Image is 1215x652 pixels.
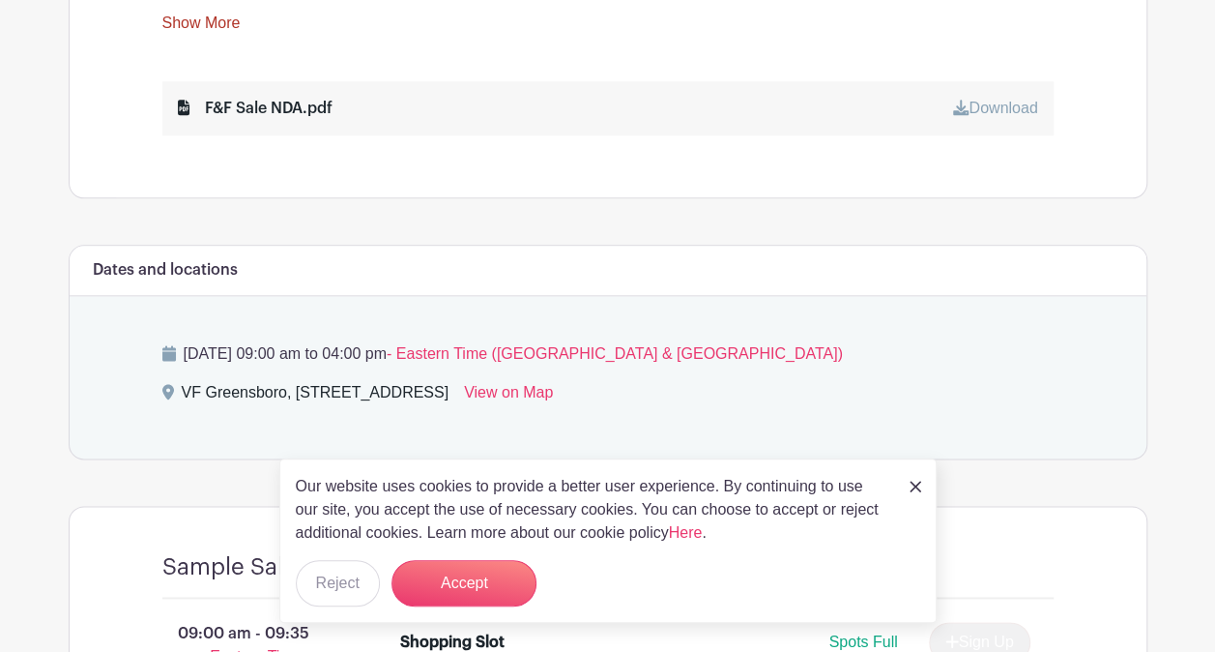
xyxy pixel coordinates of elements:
[296,475,889,545] p: Our website uses cookies to provide a better user experience. By continuing to use our site, you ...
[296,560,380,607] button: Reject
[182,381,449,412] div: VF Greensboro, [STREET_ADDRESS]
[391,560,536,607] button: Accept
[162,553,560,581] h4: Sample Sale: Shopping Reservations
[910,481,921,492] img: close_button-5f87c8562297e5c2d7936805f587ecaba9071eb48480494691a3f1689db116b3.svg
[93,261,238,280] h6: Dates and locations
[669,524,703,541] a: Here
[178,97,333,120] div: F&F Sale NDA.pdf
[828,634,897,650] span: Spots Full
[162,15,241,39] a: Show More
[387,345,843,362] span: - Eastern Time ([GEOGRAPHIC_DATA] & [GEOGRAPHIC_DATA])
[464,381,553,412] a: View on Map
[953,100,1037,116] a: Download
[162,342,1054,366] p: [DATE] 09:00 am to 04:00 pm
